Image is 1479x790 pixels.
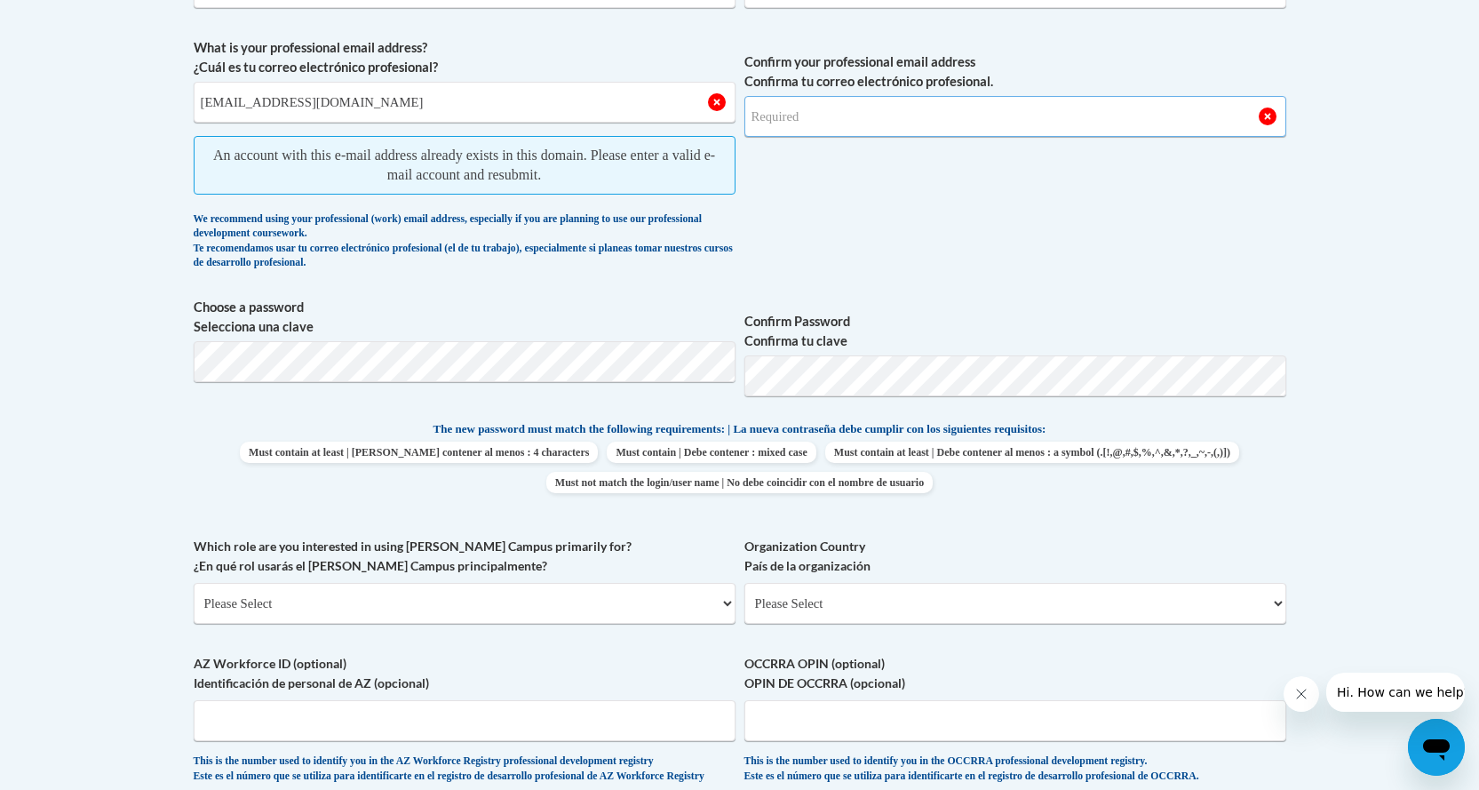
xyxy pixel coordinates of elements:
span: Must not match the login/user name | No debe coincidir con el nombre de usuario [546,472,933,493]
span: Hi. How can we help? [11,12,144,27]
div: This is the number used to identify you in the OCCRRA professional development registry. Este es ... [744,754,1286,784]
label: Choose a password Selecciona una clave [194,298,736,337]
input: Required [744,96,1286,137]
label: Confirm your professional email address Confirma tu correo electrónico profesional. [744,52,1286,92]
iframe: Close message [1284,676,1319,712]
label: What is your professional email address? ¿Cuál es tu correo electrónico profesional? [194,38,736,77]
span: Must contain at least | [PERSON_NAME] contener al menos : 4 characters [240,442,598,463]
label: OCCRRA OPIN (optional) OPIN DE OCCRRA (opcional) [744,654,1286,693]
div: We recommend using your professional (work) email address, especially if you are planning to use ... [194,212,736,271]
span: An account with this e-mail address already exists in this domain. Please enter a valid e-mail ac... [194,136,736,195]
label: Organization Country País de la organización [744,537,1286,576]
label: AZ Workforce ID (optional) Identificación de personal de AZ (opcional) [194,654,736,693]
span: Must contain | Debe contener : mixed case [607,442,815,463]
label: Confirm Password Confirma tu clave [744,312,1286,351]
iframe: Message from company [1326,673,1465,712]
div: This is the number used to identify you in the AZ Workforce Registry professional development reg... [194,754,736,784]
span: The new password must match the following requirements: | La nueva contraseña debe cumplir con lo... [433,421,1046,437]
iframe: Button to launch messaging window [1408,719,1465,776]
label: Which role are you interested in using [PERSON_NAME] Campus primarily for? ¿En qué rol usarás el ... [194,537,736,576]
span: Must contain at least | Debe contener al menos : a symbol (.[!,@,#,$,%,^,&,*,?,_,~,-,(,)]) [825,442,1239,463]
input: Metadata input [194,82,736,123]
